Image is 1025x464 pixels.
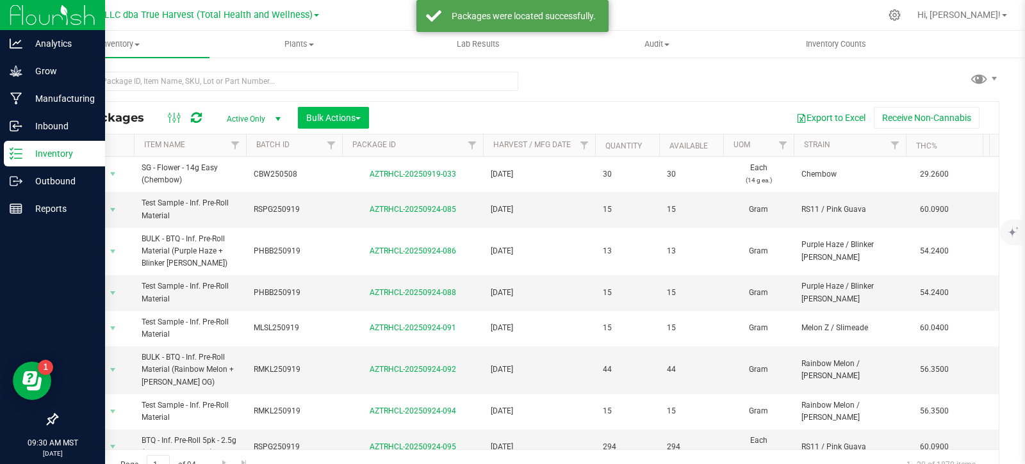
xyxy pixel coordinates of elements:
[22,146,99,161] p: Inventory
[603,405,652,417] span: 15
[254,245,334,257] span: PHBB250919
[105,284,121,302] span: select
[10,175,22,188] inline-svg: Outbound
[917,10,1001,20] span: Hi, [PERSON_NAME]!
[10,202,22,215] inline-svg: Reports
[801,204,898,216] span: RS11 / Pink Guava
[10,65,22,77] inline-svg: Grow
[370,365,456,374] a: AZTRHCL-20250924-092
[801,358,898,382] span: Rainbow Melon / [PERSON_NAME]
[142,316,238,340] span: Test Sample - Inf. Pre-Roll Material
[6,437,99,449] p: 09:30 AM MST
[142,351,238,388] span: BULK - BTQ - Inf. Pre-Roll Material (Rainbow Melon + [PERSON_NAME] OG)
[493,140,571,149] a: Harvest / Mfg Date
[448,10,599,22] div: Packages were located successfully.
[914,438,955,456] span: 60.0900
[605,141,642,150] a: Quantity
[370,288,456,297] a: AZTRHCL-20250924-088
[603,287,652,299] span: 15
[603,441,652,453] span: 294
[254,168,334,180] span: CBW250508
[22,91,99,106] p: Manufacturing
[574,134,595,156] a: Filter
[801,239,898,263] span: Purple Haze / Blinker [PERSON_NAME]
[31,31,209,58] a: Inventory
[731,174,786,186] p: (14 g ea.)
[914,402,955,420] span: 56.3500
[914,319,955,337] span: 60.0400
[801,441,898,453] span: RS11 / Pink Guava
[914,165,955,184] span: 29.2600
[491,441,587,453] span: [DATE]
[142,435,238,459] span: BTQ - Inf. Pre-Roll 5pk - 2.5g (RS11 + Pink Guava)
[142,280,238,305] span: Test Sample - Inf. Pre-Roll Material
[321,134,342,156] a: Filter
[603,322,652,334] span: 15
[254,204,334,216] span: RSPG250919
[603,364,652,376] span: 44
[491,245,587,257] span: [DATE]
[731,322,786,334] span: Gram
[491,322,587,334] span: [DATE]
[731,364,786,376] span: Gram
[370,442,456,451] a: AZTRHCL-20250924-095
[746,31,925,58] a: Inventory Counts
[352,140,396,149] a: Package ID
[298,107,369,129] button: Bulk Actions
[731,447,786,459] p: (2.5 g ea.)
[209,31,388,58] a: Plants
[667,441,716,453] span: 294
[105,243,121,260] span: select
[731,162,786,186] span: Each
[389,31,568,58] a: Lab Results
[731,435,786,459] span: Each
[914,284,955,302] span: 54.2400
[56,72,518,91] input: Search Package ID, Item Name, SKU, Lot or Part Number...
[370,205,456,214] a: AZTRHCL-20250924-085
[734,140,750,149] a: UOM
[731,405,786,417] span: Gram
[254,405,334,417] span: RMKL250919
[105,403,121,420] span: select
[6,449,99,458] p: [DATE]
[144,140,185,149] a: Item Name
[731,245,786,257] span: Gram
[13,362,51,400] iframe: Resource center
[38,360,53,375] iframe: Resource center unread badge
[254,441,334,453] span: RSPG250919
[914,360,955,379] span: 56.3500
[568,31,746,58] a: Audit
[603,204,652,216] span: 15
[225,134,246,156] a: Filter
[105,165,121,183] span: select
[370,246,456,255] a: AZTRHCL-20250924-086
[914,200,955,219] span: 60.0900
[789,38,883,50] span: Inventory Counts
[370,323,456,332] a: AZTRHCL-20250924-091
[916,141,937,150] a: THC%
[667,287,716,299] span: 15
[914,242,955,260] span: 54.2400
[10,37,22,50] inline-svg: Analytics
[142,162,238,186] span: SG - Flower - 14g Easy (Chembow)
[885,134,906,156] a: Filter
[67,111,157,125] span: All Packages
[254,364,334,376] span: RMKL250919
[254,287,334,299] span: PHBB250919
[462,134,483,156] a: Filter
[491,364,587,376] span: [DATE]
[667,364,716,376] span: 44
[491,204,587,216] span: [DATE]
[10,92,22,105] inline-svg: Manufacturing
[10,120,22,132] inline-svg: Inbound
[801,322,898,334] span: Melon Z / Slimeade
[306,113,361,123] span: Bulk Actions
[22,63,99,79] p: Grow
[887,9,903,21] div: Manage settings
[491,405,587,417] span: [DATE]
[370,406,456,415] a: AZTRHCL-20250924-094
[788,107,874,129] button: Export to Excel
[142,197,238,221] span: Test Sample - Inf. Pre-Roll Material
[439,38,517,50] span: Lab Results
